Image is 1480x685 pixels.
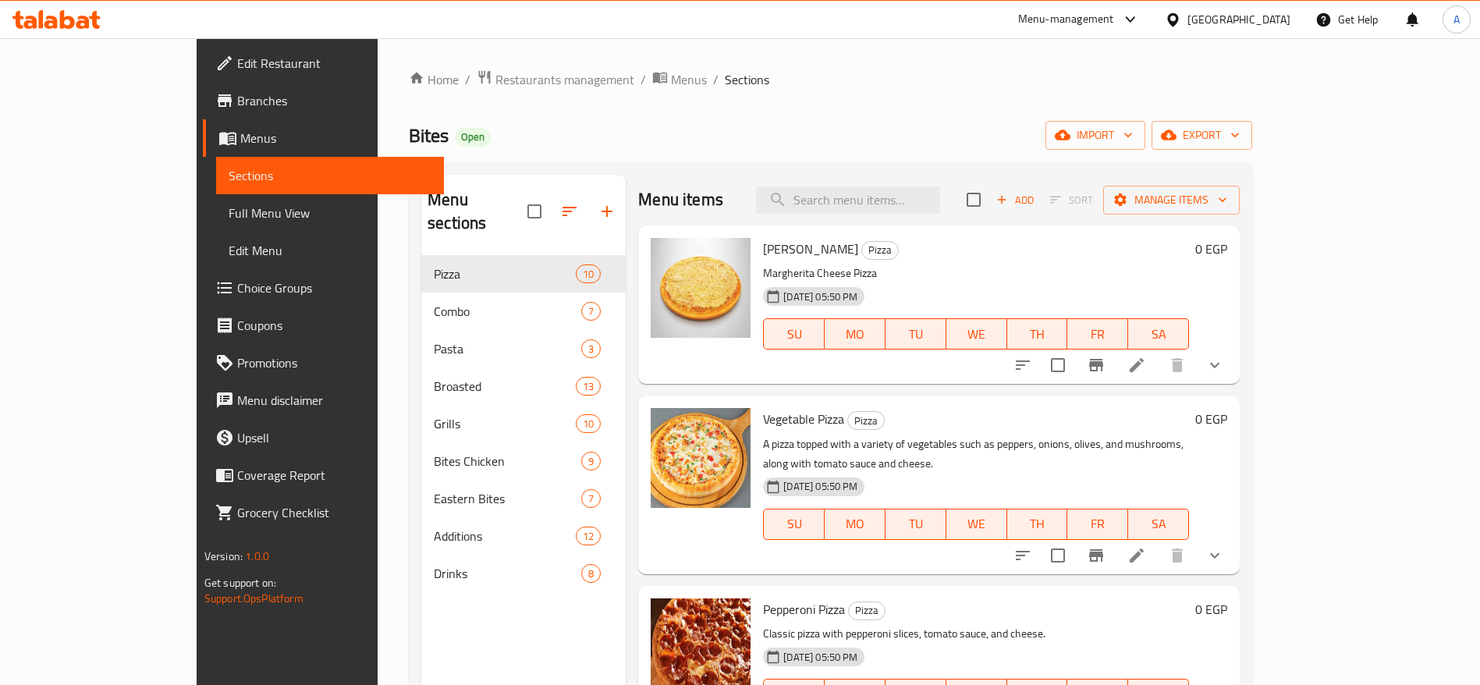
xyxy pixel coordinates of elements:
img: Margherita Pizza [651,238,751,338]
h6: 0 EGP [1195,238,1227,260]
div: Pizza [848,602,886,620]
a: Edit menu item [1127,546,1146,565]
span: SU [770,513,818,535]
a: Branches [203,82,444,119]
div: Eastern Bites7 [421,480,626,517]
img: Vegetable Pizza [651,408,751,508]
button: import [1045,121,1145,150]
span: Get support on: [204,573,276,593]
li: / [713,70,719,89]
h6: 0 EGP [1195,598,1227,620]
li: / [465,70,470,89]
span: 13 [577,379,600,394]
span: Promotions [237,353,431,372]
button: SA [1128,318,1189,350]
span: Broasted [434,377,576,396]
a: Edit menu item [1127,356,1146,374]
input: search [756,186,940,214]
span: Select all sections [518,195,551,228]
div: items [581,489,601,508]
span: 12 [577,529,600,544]
div: Open [455,128,491,147]
button: Branch-specific-item [1077,346,1115,384]
p: Classic pizza with pepperoni slices, tomato sauce, and cheese. [763,624,1189,644]
span: MO [831,323,879,346]
span: Eastern Bites [434,489,581,508]
span: Pizza [848,412,884,430]
button: WE [946,318,1007,350]
button: show more [1196,346,1233,384]
span: Add [994,191,1036,209]
span: Manage items [1116,190,1227,210]
span: Sort sections [551,193,588,230]
div: items [576,527,601,545]
svg: Show Choices [1205,356,1224,374]
span: Drinks [434,564,581,583]
a: Promotions [203,344,444,382]
p: Margherita Cheese Pizza [763,264,1189,283]
span: Full Menu View [229,204,431,222]
a: Edit Restaurant [203,44,444,82]
span: 7 [582,304,600,319]
nav: Menu sections [421,249,626,598]
svg: Show Choices [1205,546,1224,565]
a: Upsell [203,419,444,456]
span: A [1453,11,1460,28]
span: Combo [434,302,581,321]
div: Additions12 [421,517,626,555]
span: Open [455,130,491,144]
span: Edit Menu [229,241,431,260]
span: Choice Groups [237,279,431,297]
div: Menu-management [1018,10,1114,29]
button: sort-choices [1004,346,1042,384]
span: SA [1134,513,1183,535]
div: Grills10 [421,405,626,442]
button: TU [886,318,946,350]
div: items [581,564,601,583]
button: export [1152,121,1252,150]
span: Menu disclaimer [237,391,431,410]
span: Bites Chicken [434,452,581,470]
button: TH [1007,318,1068,350]
a: Coupons [203,307,444,344]
span: export [1164,126,1240,145]
span: 3 [582,342,600,357]
div: items [581,302,601,321]
span: Select to update [1042,539,1074,572]
button: sort-choices [1004,537,1042,574]
span: Coupons [237,316,431,335]
span: WE [953,513,1001,535]
button: Add [990,188,1040,212]
a: Restaurants management [477,69,634,90]
span: Additions [434,527,576,545]
span: Pizza [434,264,576,283]
div: items [581,339,601,358]
a: Grocery Checklist [203,494,444,531]
span: Restaurants management [495,70,634,89]
p: A pizza topped with a variety of vegetables such as peppers, onions, olives, and mushrooms, along... [763,435,1189,474]
button: MO [825,509,886,540]
span: Add item [990,188,1040,212]
a: Choice Groups [203,269,444,307]
span: TH [1013,513,1062,535]
span: Grocery Checklist [237,503,431,522]
span: Select to update [1042,349,1074,382]
span: FR [1074,513,1122,535]
span: import [1058,126,1133,145]
button: delete [1159,537,1196,574]
div: Pizza [847,411,885,430]
span: Version: [204,546,243,566]
h2: Menu items [638,188,723,211]
a: Support.OpsPlatform [204,588,303,609]
span: 10 [577,417,600,431]
span: Upsell [237,428,431,447]
span: TH [1013,323,1062,346]
div: Bites Chicken9 [421,442,626,480]
button: FR [1067,509,1128,540]
span: Menus [671,70,707,89]
div: Drinks8 [421,555,626,592]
